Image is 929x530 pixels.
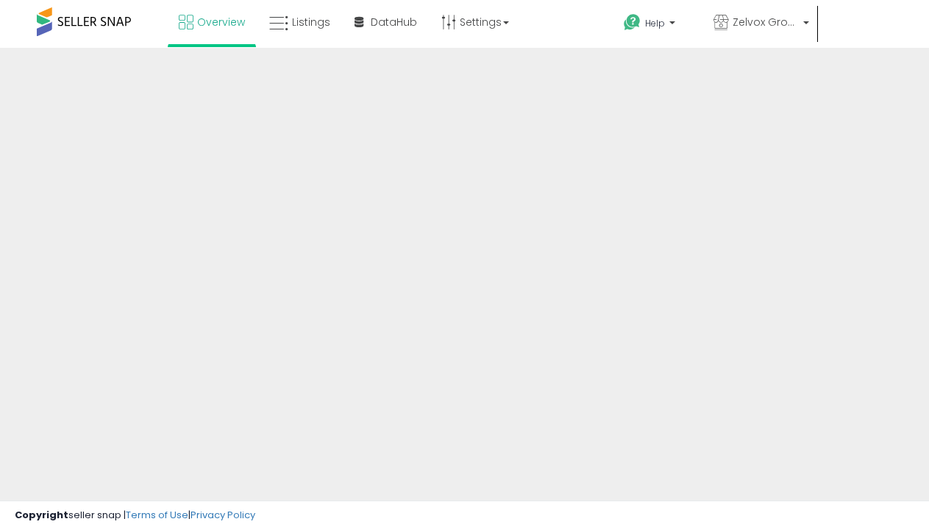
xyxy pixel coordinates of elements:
a: Privacy Policy [191,508,255,522]
a: Terms of Use [126,508,188,522]
div: seller snap | | [15,509,255,523]
span: Zelvox Group LLC [733,15,799,29]
span: Help [645,17,665,29]
strong: Copyright [15,508,68,522]
a: Help [612,2,700,48]
span: DataHub [371,15,417,29]
i: Get Help [623,13,641,32]
span: Overview [197,15,245,29]
span: Listings [292,15,330,29]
